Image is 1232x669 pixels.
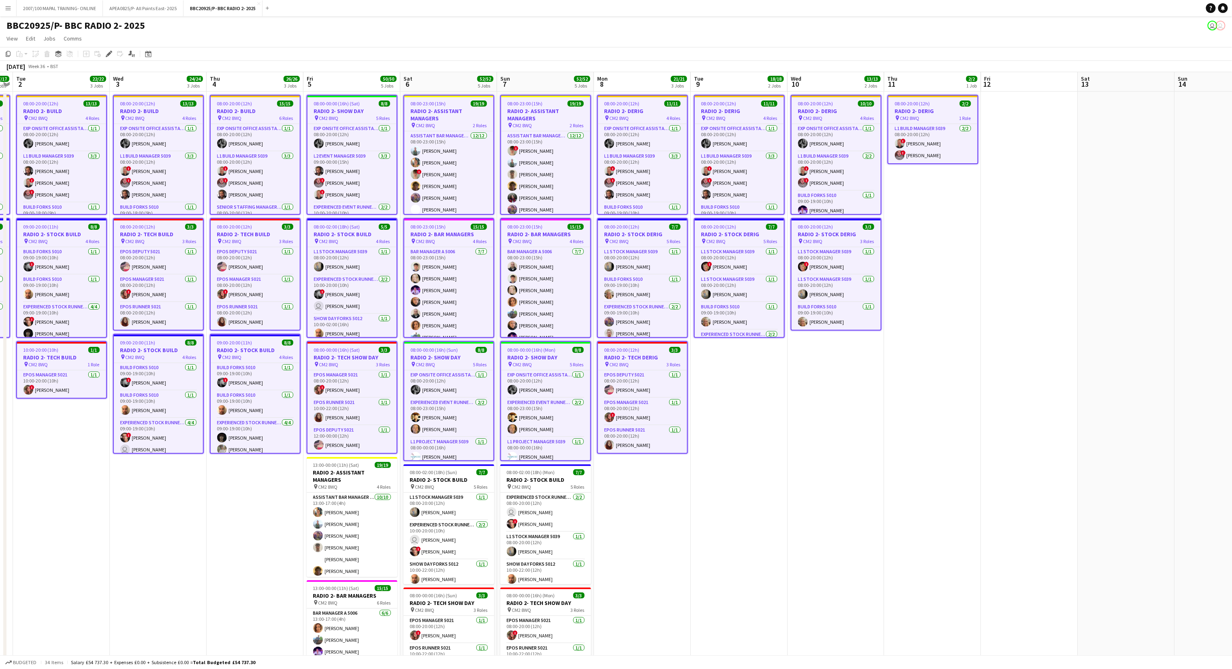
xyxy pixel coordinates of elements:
[45,659,64,665] span: 34 items
[60,33,85,44] a: Comms
[43,35,56,42] span: Jobs
[193,659,255,665] span: Total Budgeted £54 737.30
[6,35,18,42] span: View
[71,659,255,665] div: Salary £54 737.30 + Expenses £0.00 + Subsistence £0.00 =
[27,63,47,69] span: Week 36
[3,33,21,44] a: View
[17,0,103,16] button: 2007/100 MAPAL TRAINING- ONLINE
[6,19,145,32] h1: BBC20925/P- BBC RADIO 2- 2025
[13,660,36,665] span: Budgeted
[1208,21,1217,30] app-user-avatar: Grace Shorten
[26,35,35,42] span: Edit
[184,0,263,16] button: BBC20925/P- BBC RADIO 2- 2025
[64,35,82,42] span: Comms
[40,33,59,44] a: Jobs
[103,0,184,16] button: APEA0825/P- All Points East- 2025
[6,62,25,71] div: [DATE]
[23,33,38,44] a: Edit
[4,658,38,667] button: Budgeted
[1216,21,1226,30] app-user-avatar: Suzanne Edwards
[50,63,58,69] div: BST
